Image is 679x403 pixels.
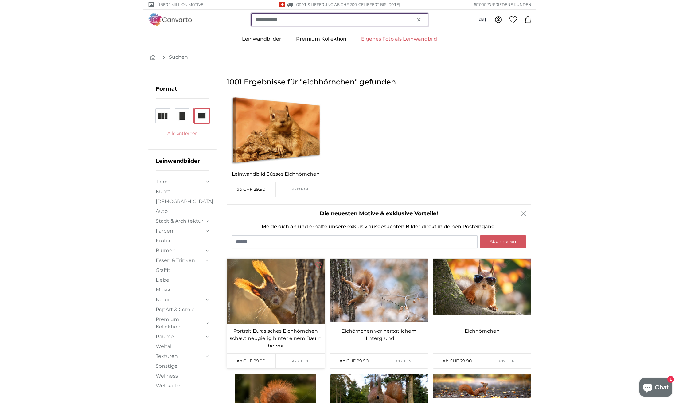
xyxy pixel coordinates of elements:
[169,53,188,61] a: Suchen
[296,2,357,7] span: GRATIS Lieferung ab CHF 200
[472,14,491,25] button: (de)
[155,108,170,123] img: filter-3-portrait_small.jpg
[156,362,209,370] a: Sonstige
[156,316,204,331] a: Premium Kollektion
[156,333,209,340] summary: Räume
[276,354,325,368] a: Ansehen
[232,223,526,230] span: Melde dich an und erhalte unsere exklusiv ausgesuchten Bilder direkt in deinen Posteingang.
[156,188,209,195] a: Kunst
[156,217,204,225] a: Stadt & Architektur
[357,2,400,7] span: -
[480,235,526,248] button: Abonnieren
[227,77,531,87] h1: 1001 Ergebnisse für "eichhörnchen" gefunden
[433,259,531,324] img: panoramic-canvas-print-the-seagulls-and-the-sea-at-sunrise
[474,2,531,7] span: 60'000 ZUFRIEDENE KUNDEN
[156,372,209,380] a: Wellness
[498,359,515,363] span: Ansehen
[194,108,209,123] img: filter-1-landscape_small.jpg
[156,178,209,186] summary: Tiere
[237,358,265,364] span: ab CHF 29.90
[156,286,209,294] a: Musik
[156,296,209,303] summary: Natur
[237,186,265,192] span: ab CHF 29.90
[490,239,516,244] span: Abonnieren
[156,227,209,235] summary: Farben
[157,2,203,7] span: Über 1 Million Motive
[156,257,209,264] summary: Essen & Trinken
[292,359,308,363] span: Ansehen
[156,178,204,186] a: Tiere
[228,327,323,350] a: Portrait Eurasisches Eichhörnchen schaut neugierig hinter einem Baum hervor
[358,2,400,7] span: Geliefert bis [DATE]
[156,131,209,137] a: Alle entfernen
[156,333,204,340] a: Räume
[156,276,209,284] a: Liebe
[156,198,209,205] a: [DEMOGRAPHIC_DATA]
[228,170,323,178] a: Leinwandbild Süsses Eichhörnchen
[156,227,204,235] a: Farben
[289,31,354,47] a: Premium Kollektion
[156,296,204,303] a: Natur
[156,306,209,313] a: PopArt & Comic
[354,31,444,47] a: Eigenes Foto als Leinwandbild
[156,382,209,389] a: Weltkarte
[148,13,192,26] img: Canvarto
[435,327,530,335] a: Eichhörnchen
[232,209,526,218] h3: Die neuesten Motive & exklusive Vorteile!
[638,378,674,398] inbox-online-store-chat: Onlineshop-Chat von Shopify
[330,259,428,324] img: panoramic-canvas-print-the-seagulls-and-the-sea-at-sunrise
[156,237,209,245] a: Erotik
[482,354,531,368] a: Ansehen
[156,247,209,254] summary: Blumen
[292,187,308,192] span: Ansehen
[156,247,204,254] a: Blumen
[331,327,427,342] a: Eichörnchen vor herbstlichem Hintergrund
[156,208,209,215] a: Auto
[156,316,209,331] summary: Premium Kollektion
[148,47,531,67] nav: breadcrumbs
[443,358,472,364] span: ab CHF 29.90
[227,93,325,167] img: panoramic-canvas-print-the-seagulls-and-the-sea-at-sunrise
[156,353,209,360] summary: Texturen
[156,353,204,360] a: Texturen
[340,358,369,364] span: ab CHF 29.90
[279,2,285,7] img: Schweiz
[227,259,325,324] img: panoramic-canvas-print-the-seagulls-and-the-sea-at-sunrise
[395,359,412,363] span: Ansehen
[156,267,209,274] a: Graffiti
[156,158,200,164] a: Leinwandbilder
[156,217,209,225] summary: Stadt & Architektur
[235,31,289,47] a: Leinwandbilder
[175,108,189,123] img: filter-1-portrait_small.jpg
[156,257,204,264] a: Essen & Trinken
[156,85,209,99] h3: Format
[379,354,428,368] a: Ansehen
[156,343,209,350] a: Weltall
[276,182,325,197] a: Ansehen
